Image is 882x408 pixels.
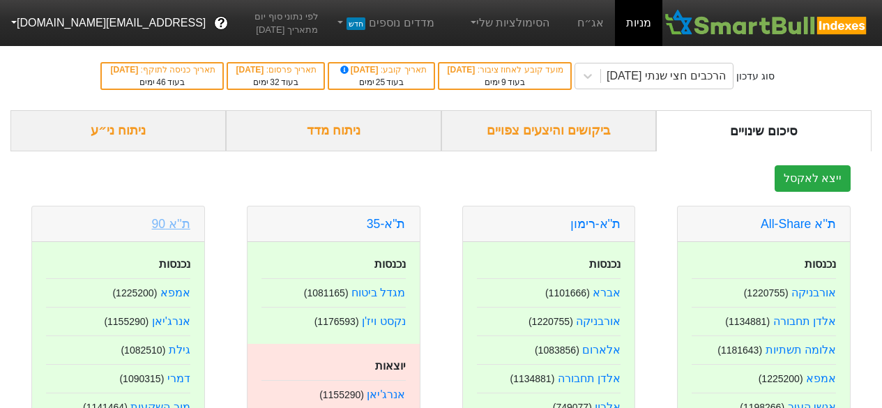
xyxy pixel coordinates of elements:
[112,287,157,299] small: ( 1225200 )
[156,77,165,87] span: 46
[121,345,165,356] small: ( 1082510 )
[535,345,579,356] small: ( 1083856 )
[570,217,621,231] a: ת''א-רימון
[510,373,554,384] small: ( 1134881 )
[558,372,621,384] a: אלדן תחבורה
[448,65,478,75] span: [DATE]
[104,316,149,327] small: ( 1155290 )
[589,258,621,270] strong: נכנסות
[374,258,406,270] strong: נכנסות
[367,217,406,231] a: ת"א-35
[159,258,190,270] strong: נכנסות
[336,63,426,76] div: תאריך קובע :
[236,65,266,75] span: [DATE]
[218,14,225,33] span: ?
[226,110,441,151] div: ניתוח מדד
[347,17,365,30] span: חדש
[109,63,215,76] div: תאריך כניסה לתוקף :
[167,372,190,384] a: דמרי
[582,344,621,356] a: אלארום
[152,315,190,327] a: אנרג'יאן
[791,287,836,299] a: אורבניקה
[362,315,406,327] a: נקסט ויז'ן
[529,316,573,327] small: ( 1220755 )
[576,315,621,327] a: אורבניקה
[169,344,190,356] a: גילת
[736,69,775,84] div: סוג עדכון
[367,388,405,400] a: אנרג'יאן
[160,287,190,299] a: אמפא
[235,63,317,76] div: תאריך פרסום :
[775,165,851,192] button: ייצא לאקסל
[236,10,318,37] span: לפי נתוני סוף יום מתאריך [DATE]
[761,217,836,231] a: ת''א All-Share
[376,77,385,87] span: 25
[446,63,563,76] div: מועד קובע לאחוז ציבור :
[446,76,563,89] div: בעוד ימים
[304,287,349,299] small: ( 1081165 )
[329,9,440,37] a: מדדים נוספיםחדש
[662,9,871,37] img: SmartBull
[806,372,836,384] a: אמפא
[336,76,426,89] div: בעוד ימים
[717,345,762,356] small: ( 1181643 )
[119,373,164,384] small: ( 1090315 )
[235,76,317,89] div: בעוד ימים
[110,65,140,75] span: [DATE]
[337,65,381,75] span: [DATE]
[545,287,590,299] small: ( 1101666 )
[773,315,836,327] a: אלדן תחבורה
[593,287,621,299] a: אברא
[152,217,190,231] a: ת''א 90
[656,110,872,151] div: סיכום שינויים
[351,287,405,299] a: מגדל ביטוח
[805,258,836,270] strong: נכנסות
[501,77,506,87] span: 9
[441,110,657,151] div: ביקושים והיצעים צפויים
[375,360,406,372] strong: יוצאות
[10,110,226,151] div: ניתוח ני״ע
[109,76,215,89] div: בעוד ימים
[766,344,836,356] a: אלומה תשתיות
[314,316,359,327] small: ( 1176593 )
[270,77,279,87] span: 32
[725,316,770,327] small: ( 1134881 )
[462,9,556,37] a: הסימולציות שלי
[607,68,726,84] div: הרכבים חצי שנתי [DATE]
[319,389,364,400] small: ( 1155290 )
[744,287,789,299] small: ( 1220755 )
[759,373,803,384] small: ( 1225200 )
